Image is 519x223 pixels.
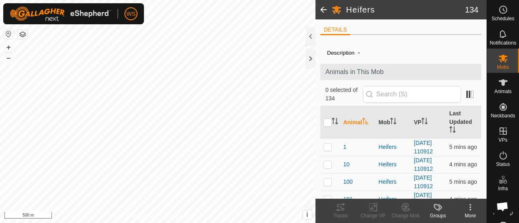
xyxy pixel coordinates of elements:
div: Heifers [379,178,407,186]
span: Schedules [491,16,514,21]
span: Notifications [490,40,516,45]
th: VP [411,106,446,139]
span: 10 [343,160,350,169]
th: Animal [340,106,375,139]
input: Search (S) [363,86,461,103]
div: Tracks [324,212,357,219]
div: Change VP [357,212,389,219]
span: 100 [343,178,352,186]
span: Infra [498,186,508,191]
p-sorticon: Activate to sort [449,127,456,134]
span: i [306,211,308,218]
div: Heifers [379,160,407,169]
a: [DATE] 110912 [414,140,433,155]
span: 0 selected of 134 [325,86,362,103]
span: 1 [343,143,346,151]
a: Open chat [491,195,513,217]
p-sorticon: Activate to sort [390,119,397,125]
p-sorticon: Activate to sort [421,119,428,125]
span: 134 [465,4,478,16]
span: Mobs [497,65,509,70]
button: + [4,42,13,52]
th: Last Updated [446,106,481,139]
p-sorticon: Activate to sort [332,119,338,125]
span: 27 Aug 2025, 11:06 am [449,144,477,150]
span: WS [127,10,136,18]
a: [DATE] 110912 [414,192,433,207]
li: DETAILS [320,25,350,35]
span: - [354,46,363,59]
p-sorticon: Activate to sort [362,119,369,125]
button: – [4,53,13,63]
div: Groups [422,212,454,219]
a: [DATE] 110912 [414,157,433,172]
div: Heifers [379,143,407,151]
h2: Heifers [346,5,465,15]
span: Heatmap [493,210,513,215]
button: Reset Map [4,29,13,39]
a: [DATE] 110912 [414,174,433,189]
th: Mob [375,106,411,139]
div: Change Mob [389,212,422,219]
a: Contact Us [165,212,189,220]
span: Animals [494,89,512,94]
span: Animals in This Mob [325,67,476,77]
span: VPs [498,138,507,142]
span: Neckbands [491,113,515,118]
span: 101 [343,195,352,204]
span: 27 Aug 2025, 11:07 am [449,161,477,168]
div: Heifers [379,195,407,204]
button: i [303,210,312,219]
a: Privacy Policy [126,212,156,220]
div: More [454,212,487,219]
span: 27 Aug 2025, 11:07 am [449,196,477,202]
img: Gallagher Logo [10,6,111,21]
span: Status [496,162,510,167]
label: Description [327,50,354,56]
span: 27 Aug 2025, 11:06 am [449,178,477,185]
button: Map Layers [18,30,28,39]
